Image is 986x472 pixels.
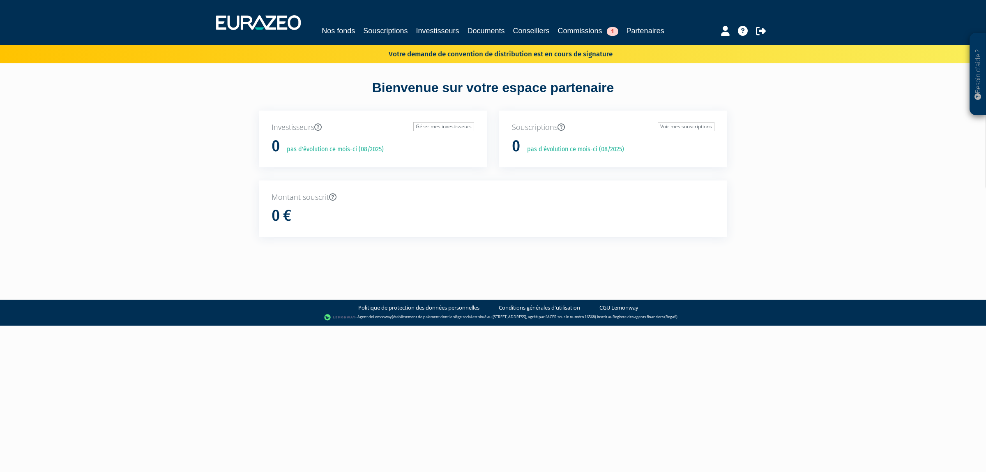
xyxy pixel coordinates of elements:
a: Investisseurs [416,25,459,37]
h1: 0 [272,138,280,155]
a: Souscriptions [363,25,408,37]
a: CGU Lemonway [599,304,638,312]
a: Politique de protection des données personnelles [358,304,479,312]
a: Gérer mes investisseurs [413,122,474,131]
a: Nos fonds [322,25,355,37]
p: Besoin d'aide ? [973,37,983,111]
a: Partenaires [627,25,664,37]
h1: 0 [512,138,520,155]
div: Bienvenue sur votre espace partenaire [253,79,733,111]
p: Souscriptions [512,122,714,133]
span: 1 [607,27,618,36]
a: Documents [467,25,505,37]
a: Lemonway [373,315,392,320]
h1: 0 € [272,207,291,224]
a: Conditions générales d'utilisation [499,304,580,312]
p: Votre demande de convention de distribution est en cours de signature [365,47,613,59]
a: Conseillers [513,25,550,37]
a: Registre des agents financiers (Regafi) [613,315,677,320]
a: Voir mes souscriptions [658,122,714,131]
img: logo-lemonway.png [324,313,356,322]
div: - Agent de (établissement de paiement dont le siège social est situé au [STREET_ADDRESS], agréé p... [8,313,978,322]
p: pas d'évolution ce mois-ci (08/2025) [281,145,384,154]
p: Montant souscrit [272,192,714,203]
a: Commissions1 [558,25,618,37]
img: 1732889491-logotype_eurazeo_blanc_rvb.png [216,15,301,30]
p: pas d'évolution ce mois-ci (08/2025) [521,145,624,154]
p: Investisseurs [272,122,474,133]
